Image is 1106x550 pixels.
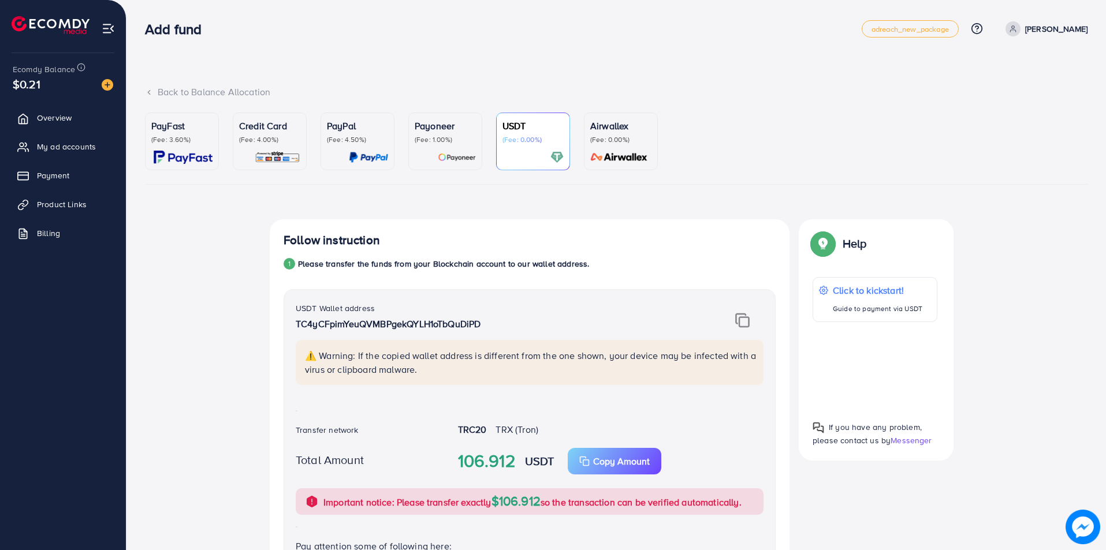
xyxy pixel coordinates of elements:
img: Popup guide [813,422,824,433]
strong: USDT [525,452,554,469]
strong: 106.912 [458,448,516,474]
p: PayPal [327,119,388,133]
img: card [154,151,213,164]
h4: Follow instruction [284,233,380,248]
span: Ecomdy Balance [13,63,75,75]
p: Please transfer the funds from your Blockchain account to our wallet address. [298,257,589,271]
p: Credit Card [239,119,300,133]
img: Popup guide [813,233,833,254]
span: Overview [37,112,72,124]
label: USDT Wallet address [296,302,375,314]
div: Back to Balance Allocation [145,85,1088,99]
span: Messenger [891,435,932,446]
span: $106.912 [491,492,541,510]
p: Airwallex [590,119,651,133]
label: Transfer network [296,424,359,436]
img: image [1066,510,1100,544]
a: Payment [9,164,117,187]
span: My ad accounts [37,141,96,152]
p: (Fee: 3.60%) [151,135,213,144]
img: card [349,151,388,164]
a: adreach_new_package [862,20,959,38]
p: [PERSON_NAME] [1025,22,1088,36]
p: Payoneer [415,119,476,133]
img: card [587,151,651,164]
p: USDT [502,119,564,133]
button: Copy Amount [568,448,661,474]
span: Product Links [37,199,87,210]
img: card [255,151,300,164]
a: My ad accounts [9,135,117,158]
img: image [102,79,113,91]
p: (Fee: 0.00%) [502,135,564,144]
label: Total Amount [296,451,364,468]
a: Billing [9,222,117,245]
div: 1 [284,258,295,270]
span: Payment [37,170,69,181]
img: img [735,313,750,328]
img: menu [102,22,115,35]
p: Copy Amount [593,454,650,468]
span: adreach_new_package [872,25,949,33]
p: Help [843,237,867,250]
p: (Fee: 0.00%) [590,135,651,144]
h3: Add fund [145,21,211,38]
p: Important notice: Please transfer exactly so the transaction can be verified automatically. [323,494,742,509]
img: alert [305,495,319,508]
strong: TRC20 [458,423,487,436]
p: PayFast [151,119,213,133]
img: card [438,151,476,164]
p: Guide to payment via USDT [833,302,922,316]
span: TRX (Tron) [496,423,538,436]
p: (Fee: 4.50%) [327,135,388,144]
span: $0.21 [13,76,40,92]
p: Click to kickstart! [833,283,922,297]
span: Billing [37,227,60,239]
img: card [550,151,564,164]
a: Product Links [9,193,117,216]
p: (Fee: 4.00%) [239,135,300,144]
a: Overview [9,106,117,129]
p: (Fee: 1.00%) [415,135,476,144]
p: ⚠️ Warning: If the copied wallet address is different from the one shown, your device may be infe... [305,349,757,376]
p: TC4yCFpimYeuQVMBPgekQYLH1oTbQuDiPD [296,317,683,331]
span: If you have any problem, please contact us by [813,421,922,446]
img: logo [12,16,90,34]
a: [PERSON_NAME] [1001,21,1088,36]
